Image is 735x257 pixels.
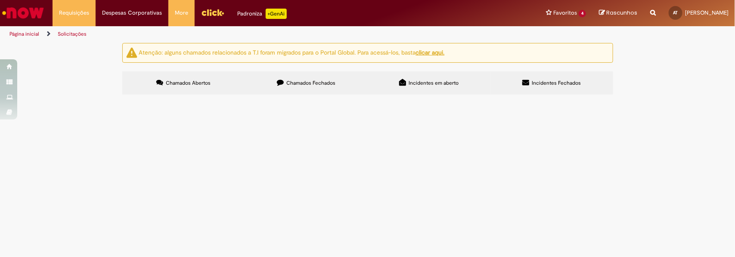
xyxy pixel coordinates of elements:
[59,9,89,17] span: Requisições
[102,9,162,17] span: Despesas Corporativas
[266,9,287,19] p: +GenAi
[599,9,637,17] a: Rascunhos
[579,10,586,17] span: 4
[58,31,87,37] a: Solicitações
[175,9,188,17] span: More
[553,9,577,17] span: Favoritos
[6,26,484,42] ul: Trilhas de página
[201,6,224,19] img: click_logo_yellow_360x200.png
[673,10,678,15] span: AT
[416,49,445,56] a: clicar aqui.
[166,80,211,86] span: Chamados Abertos
[9,31,39,37] a: Página inicial
[532,80,581,86] span: Incidentes Fechados
[685,9,729,16] span: [PERSON_NAME]
[139,49,445,56] ng-bind-html: Atenção: alguns chamados relacionados a T.I foram migrados para o Portal Global. Para acessá-los,...
[1,4,45,21] img: ServiceNow
[237,9,287,19] div: Padroniza
[286,80,335,86] span: Chamados Fechados
[606,9,637,17] span: Rascunhos
[409,80,459,86] span: Incidentes em aberto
